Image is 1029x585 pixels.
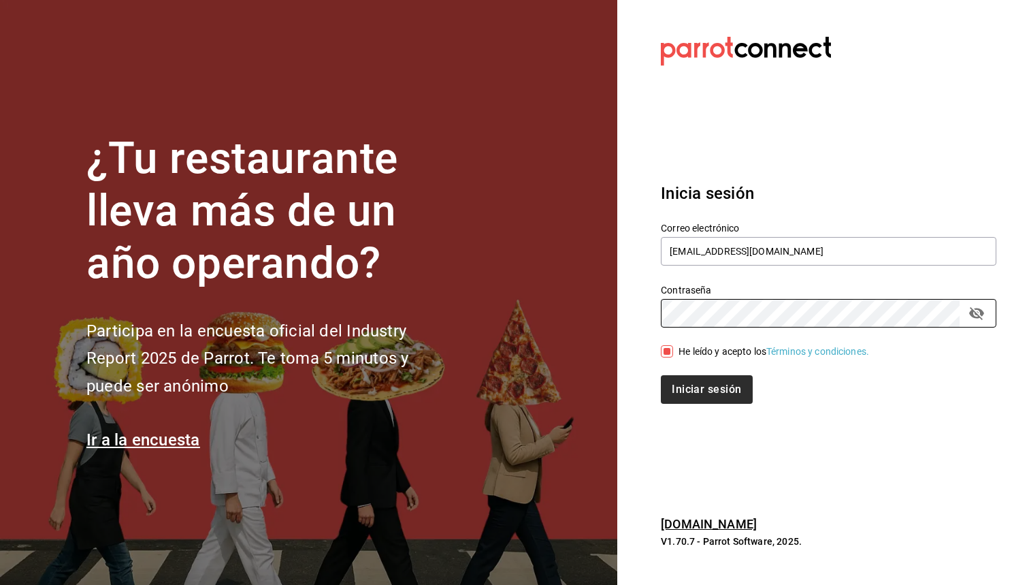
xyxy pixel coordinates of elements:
a: [DOMAIN_NAME] [661,517,757,531]
a: Términos y condiciones. [766,346,869,357]
a: Ir a la encuesta [86,430,200,449]
h1: ¿Tu restaurante lleva más de un año operando? [86,133,454,289]
input: Ingresa tu correo electrónico [661,237,996,266]
h3: Inicia sesión [661,181,996,206]
div: He leído y acepto los [679,345,869,359]
label: Contraseña [661,285,996,295]
h2: Participa en la encuesta oficial del Industry Report 2025 de Parrot. Te toma 5 minutos y puede se... [86,317,454,400]
label: Correo electrónico [661,223,996,233]
p: V1.70.7 - Parrot Software, 2025. [661,535,996,548]
button: Iniciar sesión [661,375,752,404]
button: passwordField [965,302,988,325]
